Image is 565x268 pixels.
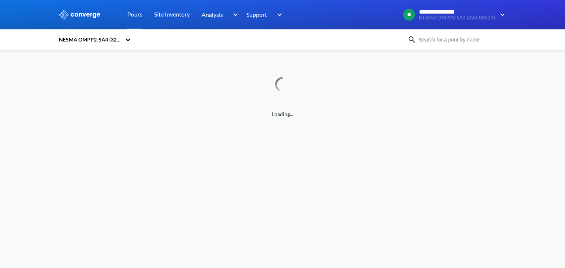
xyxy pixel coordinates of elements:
img: icon-search.svg [408,35,416,44]
span: Analysis [202,10,223,19]
span: NESMA OMPP2-SA4 (323-00524) [419,15,495,21]
img: downArrow.svg [272,10,284,19]
input: Search for a pour by name [416,36,505,44]
span: Loading... [58,110,507,118]
span: Support [246,10,267,19]
img: downArrow.svg [228,10,240,19]
div: NESMA OMPP2-SA4 (323-00524) [58,36,121,44]
img: downArrow.svg [495,10,507,19]
img: logo_ewhite.svg [58,10,101,19]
